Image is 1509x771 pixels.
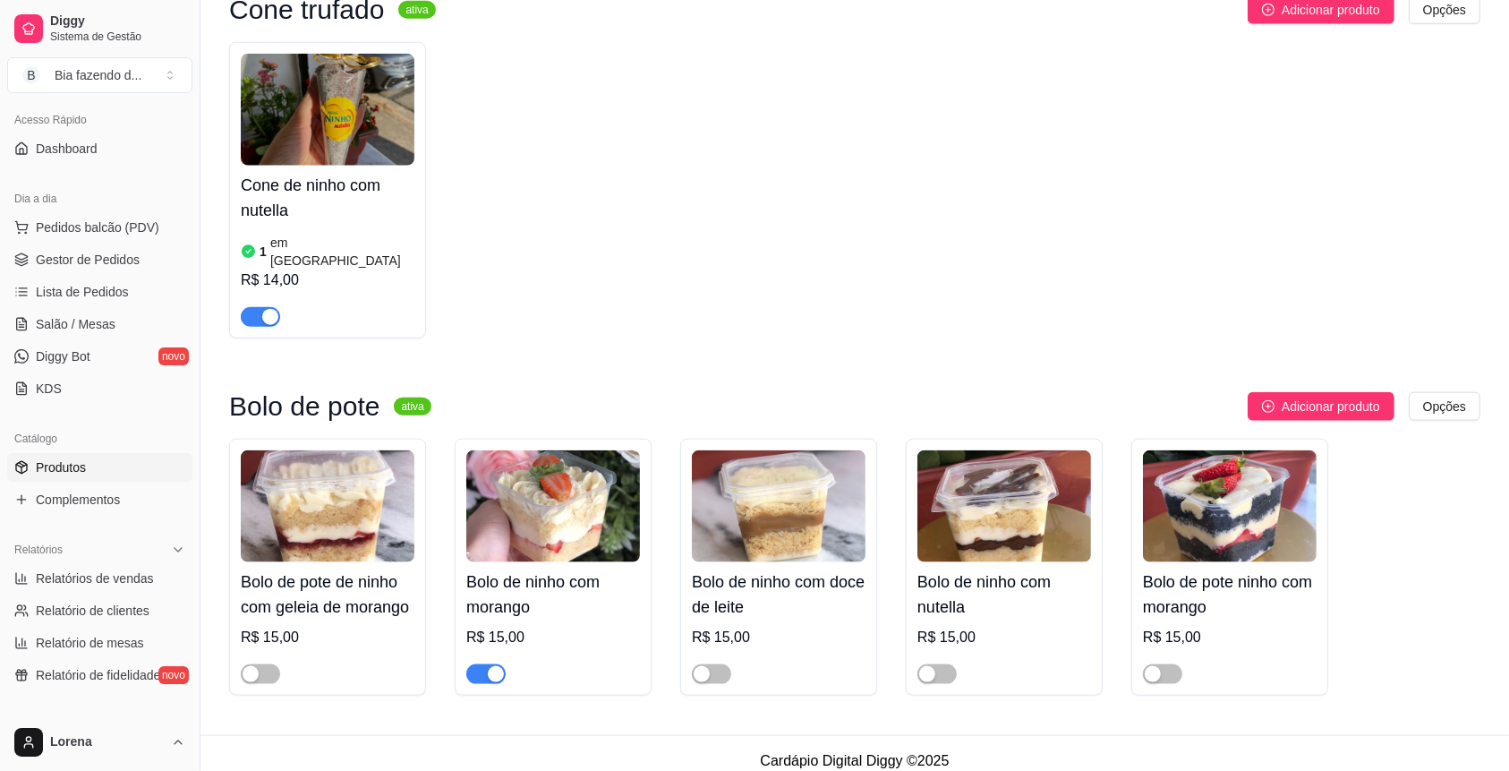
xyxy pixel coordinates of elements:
div: Catálogo [7,424,192,453]
a: Relatório de mesas [7,629,192,657]
span: KDS [36,380,62,398]
h3: Bolo de pote [229,396,379,417]
div: R$ 15,00 [241,627,414,648]
span: Lorena [50,734,164,750]
div: R$ 15,00 [917,627,1091,648]
span: Relatório de clientes [36,602,149,620]
div: R$ 15,00 [1143,627,1317,648]
span: Opções [1423,397,1466,416]
button: Adicionar produto [1248,392,1394,421]
span: Relatório de mesas [36,634,144,652]
div: Bia fazendo d ... [55,66,141,84]
button: Select a team [7,57,192,93]
h4: Bolo de ninho com morango [466,570,640,620]
a: Produtos [7,453,192,482]
span: Salão / Mesas [36,315,115,333]
span: Produtos [36,458,86,476]
div: R$ 14,00 [241,270,414,291]
span: Dashboard [36,140,98,158]
a: KDS [7,374,192,403]
button: Opções [1409,392,1480,421]
span: Pedidos balcão (PDV) [36,218,159,236]
div: Gerenciar [7,711,192,740]
img: product-image [241,54,414,166]
h4: Bolo de pote ninho com morango [1143,570,1317,620]
div: R$ 15,00 [692,627,865,648]
span: Relatórios de vendas [36,570,154,587]
img: product-image [917,450,1091,562]
h4: Bolo de pote de ninho com geleia de morango [241,570,414,620]
h4: Cone de ninho com nutella [241,173,414,223]
a: Complementos [7,485,192,514]
span: Adicionar produto [1282,397,1380,416]
span: plus-circle [1262,400,1275,413]
a: Lista de Pedidos [7,278,192,306]
button: Pedidos balcão (PDV) [7,213,192,242]
article: em [GEOGRAPHIC_DATA] [270,234,414,270]
a: DiggySistema de Gestão [7,7,192,50]
sup: ativa [394,398,431,415]
a: Relatório de clientes [7,596,192,625]
img: product-image [241,450,414,562]
span: Relatório de fidelidade [36,666,160,684]
div: Acesso Rápido [7,106,192,134]
h4: Bolo de ninho com doce de leite [692,570,865,620]
span: Sistema de Gestão [50,30,185,44]
button: Lorena [7,721,192,764]
div: Dia a dia [7,184,192,213]
a: Diggy Botnovo [7,342,192,371]
a: Salão / Mesas [7,310,192,338]
img: product-image [1143,450,1317,562]
span: Gestor de Pedidos [36,251,140,269]
span: Relatórios [14,543,63,557]
span: plus-circle [1262,4,1275,16]
h4: Bolo de ninho com nutella [917,570,1091,620]
img: product-image [466,450,640,562]
a: Relatórios de vendas [7,564,192,593]
span: Diggy [50,13,185,30]
article: 1 [260,243,267,261]
span: Diggy Bot [36,347,90,365]
a: Dashboard [7,134,192,163]
a: Relatório de fidelidadenovo [7,661,192,690]
img: product-image [692,450,865,562]
span: Lista de Pedidos [36,283,129,301]
span: B [22,66,40,84]
a: Gestor de Pedidos [7,245,192,274]
div: R$ 15,00 [466,627,640,648]
span: Complementos [36,491,120,509]
sup: ativa [398,1,435,19]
